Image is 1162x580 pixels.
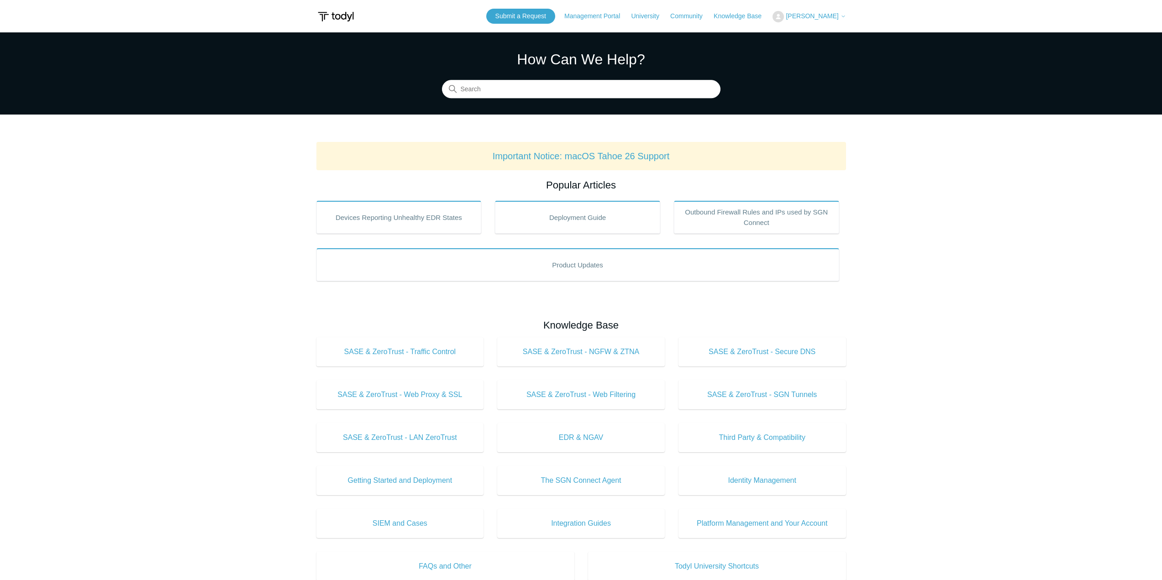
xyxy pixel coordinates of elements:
[511,518,651,529] span: Integration Guides
[497,466,665,495] a: The SGN Connect Agent
[486,9,555,24] a: Submit a Request
[692,389,832,400] span: SASE & ZeroTrust - SGN Tunnels
[497,337,665,366] a: SASE & ZeroTrust - NGFW & ZTNA
[564,11,629,21] a: Management Portal
[631,11,668,21] a: University
[316,201,482,234] a: Devices Reporting Unhealthy EDR States
[692,475,832,486] span: Identity Management
[678,380,846,409] a: SASE & ZeroTrust - SGN Tunnels
[714,11,771,21] a: Knowledge Base
[495,201,660,234] a: Deployment Guide
[330,561,561,572] span: FAQs and Other
[511,346,651,357] span: SASE & ZeroTrust - NGFW & ZTNA
[330,346,470,357] span: SASE & ZeroTrust - Traffic Control
[692,518,832,529] span: Platform Management and Your Account
[678,509,846,538] a: Platform Management and Your Account
[316,509,484,538] a: SIEM and Cases
[316,466,484,495] a: Getting Started and Deployment
[497,423,665,452] a: EDR & NGAV
[670,11,712,21] a: Community
[330,518,470,529] span: SIEM and Cases
[497,509,665,538] a: Integration Guides
[316,178,846,193] h2: Popular Articles
[692,432,832,443] span: Third Party & Compatibility
[674,201,839,234] a: Outbound Firewall Rules and IPs used by SGN Connect
[316,318,846,333] h2: Knowledge Base
[511,475,651,486] span: The SGN Connect Agent
[442,48,720,70] h1: How Can We Help?
[692,346,832,357] span: SASE & ZeroTrust - Secure DNS
[602,561,832,572] span: Todyl University Shortcuts
[330,389,470,400] span: SASE & ZeroTrust - Web Proxy & SSL
[678,337,846,366] a: SASE & ZeroTrust - Secure DNS
[330,432,470,443] span: SASE & ZeroTrust - LAN ZeroTrust
[316,337,484,366] a: SASE & ZeroTrust - Traffic Control
[497,380,665,409] a: SASE & ZeroTrust - Web Filtering
[442,80,720,99] input: Search
[511,432,651,443] span: EDR & NGAV
[493,151,670,161] a: Important Notice: macOS Tahoe 26 Support
[678,423,846,452] a: Third Party & Compatibility
[330,475,470,486] span: Getting Started and Deployment
[786,12,838,20] span: [PERSON_NAME]
[316,8,355,25] img: Todyl Support Center Help Center home page
[316,423,484,452] a: SASE & ZeroTrust - LAN ZeroTrust
[773,11,846,22] button: [PERSON_NAME]
[316,380,484,409] a: SASE & ZeroTrust - Web Proxy & SSL
[678,466,846,495] a: Identity Management
[316,248,839,281] a: Product Updates
[511,389,651,400] span: SASE & ZeroTrust - Web Filtering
